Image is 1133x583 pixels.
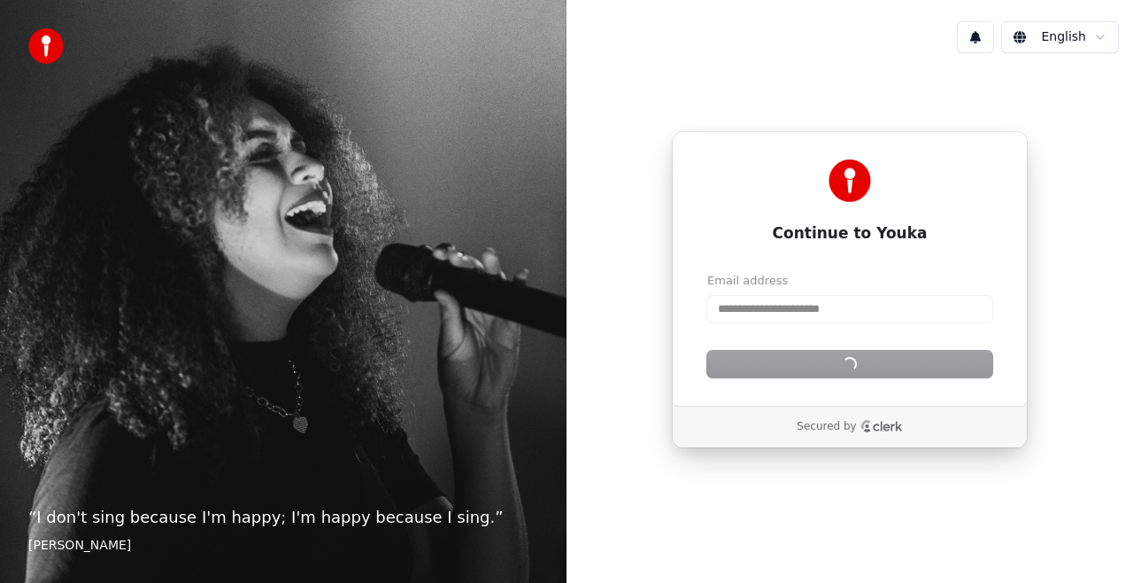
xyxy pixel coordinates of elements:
[860,420,903,432] a: Clerk logo
[797,420,856,434] p: Secured by
[707,223,992,245] h1: Continue to Youka
[28,537,538,555] footer: [PERSON_NAME]
[28,505,538,530] p: “ I don't sing because I'm happy; I'm happy because I sing. ”
[28,28,64,64] img: youka
[829,159,871,202] img: Youka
